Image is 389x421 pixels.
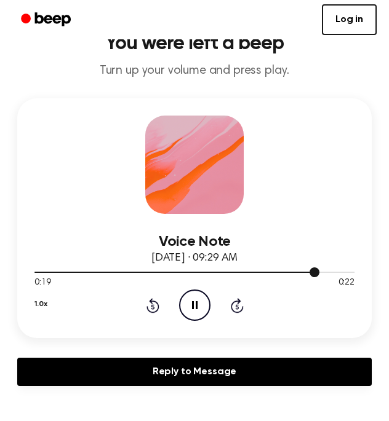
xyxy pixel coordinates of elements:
[339,277,355,289] span: 0:22
[34,234,355,250] h3: Voice Note
[17,358,372,386] a: Reply to Message
[10,63,379,79] p: Turn up your volume and press play.
[12,8,82,32] a: Beep
[34,277,50,289] span: 0:19
[151,253,238,264] span: [DATE] · 09:29 AM
[322,4,377,35] a: Log in
[34,294,47,315] button: 1.0x
[10,34,379,53] h1: You were left a beep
